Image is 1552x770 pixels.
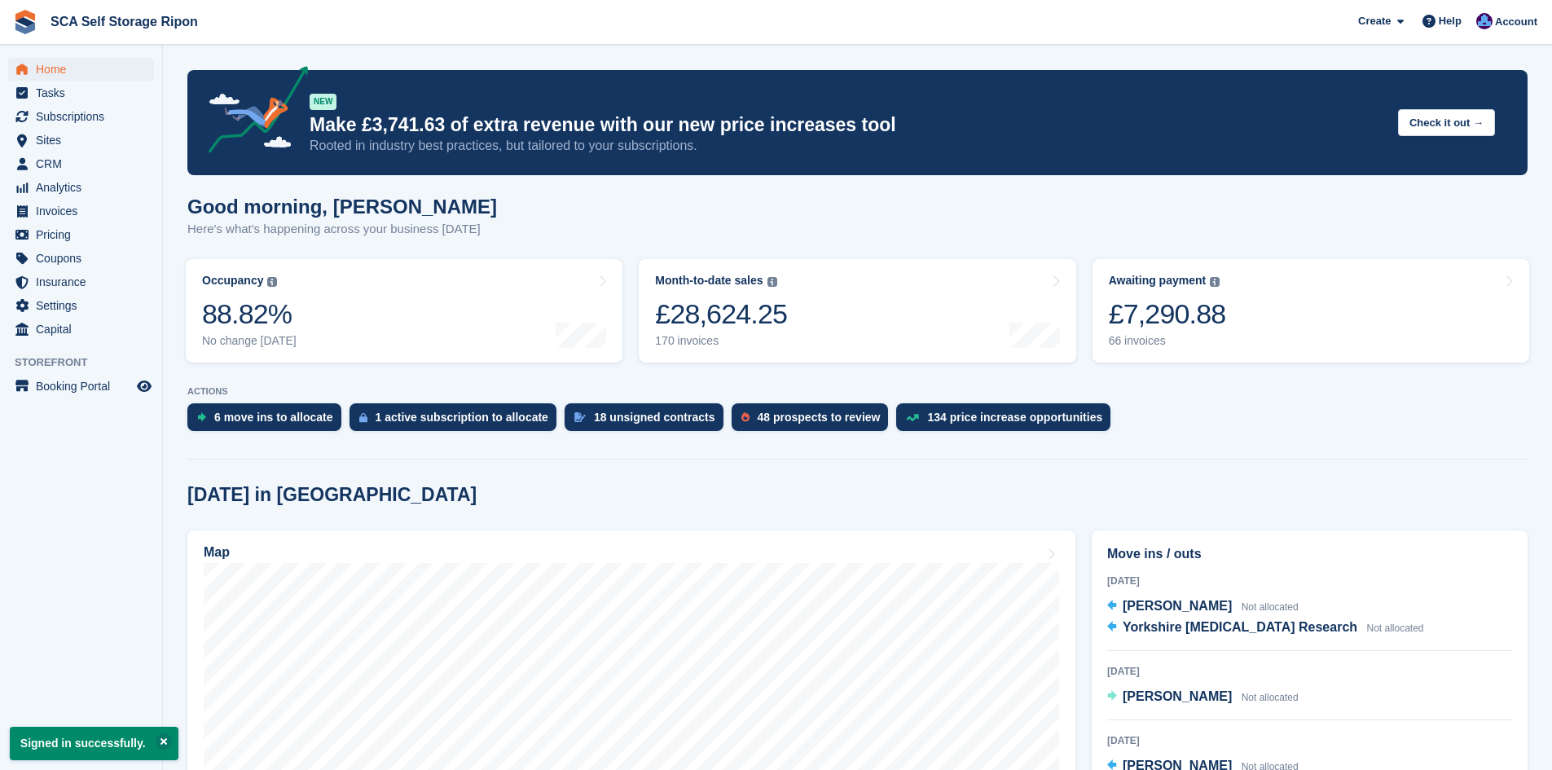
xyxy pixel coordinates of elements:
[8,247,154,270] a: menu
[927,411,1102,424] div: 134 price increase opportunities
[1123,620,1357,634] span: Yorkshire [MEDICAL_DATA] Research
[36,375,134,398] span: Booking Portal
[187,484,477,506] h2: [DATE] in [GEOGRAPHIC_DATA]
[1107,544,1512,564] h2: Move ins / outs
[1495,14,1537,30] span: Account
[36,271,134,293] span: Insurance
[202,334,297,348] div: No change [DATE]
[1439,13,1462,29] span: Help
[8,81,154,104] a: menu
[15,354,162,371] span: Storefront
[1242,601,1299,613] span: Not allocated
[36,294,134,317] span: Settings
[1107,687,1299,708] a: [PERSON_NAME] Not allocated
[8,375,154,398] a: menu
[13,10,37,34] img: stora-icon-8386f47178a22dfd0bd8f6a31ec36ba5ce8667c1dd55bd0f319d3a0aa187defe.svg
[655,297,787,331] div: £28,624.25
[767,277,777,287] img: icon-info-grey-7440780725fd019a000dd9b08b2336e03edf1995a4989e88bcd33f0948082b44.svg
[1107,618,1424,639] a: Yorkshire [MEDICAL_DATA] Research Not allocated
[310,137,1385,155] p: Rooted in industry best practices, but tailored to your subscriptions.
[36,129,134,152] span: Sites
[8,223,154,246] a: menu
[187,196,497,218] h1: Good morning, [PERSON_NAME]
[186,259,622,363] a: Occupancy 88.82% No change [DATE]
[197,412,206,422] img: move_ins_to_allocate_icon-fdf77a2bb77ea45bf5b3d319d69a93e2d87916cf1d5bf7949dd705db3b84f3ca.svg
[639,259,1075,363] a: Month-to-date sales £28,624.25 170 invoices
[1476,13,1493,29] img: Sarah Race
[8,271,154,293] a: menu
[10,727,178,760] p: Signed in successfully.
[36,105,134,128] span: Subscriptions
[1367,623,1424,634] span: Not allocated
[8,105,154,128] a: menu
[359,412,367,423] img: active_subscription_to_allocate_icon-d502201f5373d7db506a760aba3b589e785aa758c864c3986d89f69b8ff3...
[758,411,881,424] div: 48 prospects to review
[36,247,134,270] span: Coupons
[36,176,134,199] span: Analytics
[310,113,1385,137] p: Make £3,741.63 of extra revenue with our new price increases tool
[8,129,154,152] a: menu
[8,318,154,341] a: menu
[36,152,134,175] span: CRM
[36,223,134,246] span: Pricing
[36,81,134,104] span: Tasks
[741,412,750,422] img: prospect-51fa495bee0391a8d652442698ab0144808aea92771e9ea1ae160a38d050c398.svg
[376,411,548,424] div: 1 active subscription to allocate
[8,58,154,81] a: menu
[1109,274,1207,288] div: Awaiting payment
[565,403,732,439] a: 18 unsigned contracts
[1210,277,1220,287] img: icon-info-grey-7440780725fd019a000dd9b08b2336e03edf1995a4989e88bcd33f0948082b44.svg
[350,403,565,439] a: 1 active subscription to allocate
[202,297,297,331] div: 88.82%
[8,294,154,317] a: menu
[906,414,919,421] img: price_increase_opportunities-93ffe204e8149a01c8c9dc8f82e8f89637d9d84a8eef4429ea346261dce0b2c0.svg
[1123,599,1232,613] span: [PERSON_NAME]
[732,403,897,439] a: 48 prospects to review
[896,403,1119,439] a: 134 price increase opportunities
[214,411,333,424] div: 6 move ins to allocate
[1109,334,1226,348] div: 66 invoices
[1358,13,1391,29] span: Create
[267,277,277,287] img: icon-info-grey-7440780725fd019a000dd9b08b2336e03edf1995a4989e88bcd33f0948082b44.svg
[44,8,204,35] a: SCA Self Storage Ripon
[310,94,336,110] div: NEW
[204,545,230,560] h2: Map
[187,220,497,239] p: Here's what's happening across your business [DATE]
[1107,733,1512,748] div: [DATE]
[1107,596,1299,618] a: [PERSON_NAME] Not allocated
[8,176,154,199] a: menu
[195,66,309,159] img: price-adjustments-announcement-icon-8257ccfd72463d97f412b2fc003d46551f7dbcb40ab6d574587a9cd5c0d94...
[655,334,787,348] div: 170 invoices
[1123,689,1232,703] span: [PERSON_NAME]
[187,403,350,439] a: 6 move ins to allocate
[1107,664,1512,679] div: [DATE]
[202,274,263,288] div: Occupancy
[36,318,134,341] span: Capital
[36,58,134,81] span: Home
[187,386,1528,397] p: ACTIONS
[1242,692,1299,703] span: Not allocated
[1107,574,1512,588] div: [DATE]
[1109,297,1226,331] div: £7,290.88
[36,200,134,222] span: Invoices
[574,412,586,422] img: contract_signature_icon-13c848040528278c33f63329250d36e43548de30e8caae1d1a13099fd9432cc5.svg
[134,376,154,396] a: Preview store
[594,411,715,424] div: 18 unsigned contracts
[1093,259,1529,363] a: Awaiting payment £7,290.88 66 invoices
[8,152,154,175] a: menu
[655,274,763,288] div: Month-to-date sales
[1398,109,1495,136] button: Check it out →
[8,200,154,222] a: menu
